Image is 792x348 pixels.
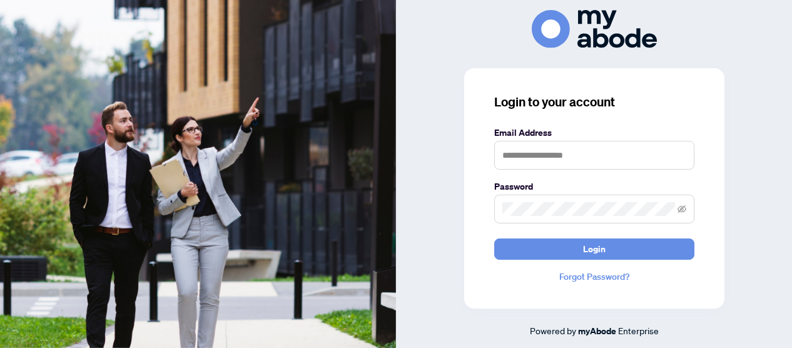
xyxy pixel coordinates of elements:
h3: Login to your account [494,93,694,111]
a: myAbode [578,324,616,338]
span: Login [583,239,606,259]
span: eye-invisible [678,205,686,213]
span: Enterprise [618,325,659,336]
a: Forgot Password? [494,270,694,284]
label: Password [494,180,694,193]
label: Email Address [494,126,694,140]
span: Powered by [530,325,576,336]
button: Login [494,238,694,260]
img: ma-logo [532,10,657,48]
